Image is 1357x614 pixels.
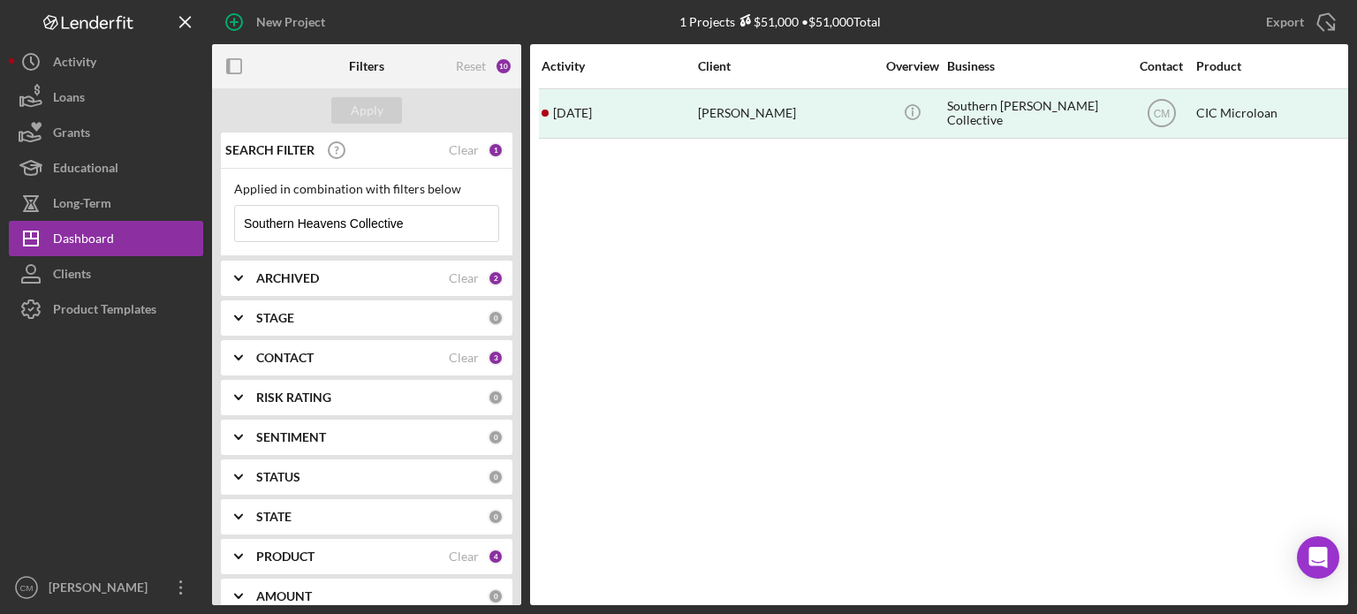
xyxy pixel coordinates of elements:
[351,97,383,124] div: Apply
[488,390,504,406] div: 0
[1297,536,1339,579] div: Open Intercom Messenger
[9,256,203,292] button: Clients
[256,510,292,524] b: STATE
[947,90,1124,137] div: Southern [PERSON_NAME] Collective
[1248,4,1348,40] button: Export
[256,390,331,405] b: RISK RATING
[456,59,486,73] div: Reset
[9,570,203,605] button: CM[PERSON_NAME]
[9,115,203,150] button: Grants
[9,150,203,186] button: Educational
[488,549,504,565] div: 4
[53,150,118,190] div: Educational
[553,106,592,120] time: 2025-04-24 09:30
[488,350,504,366] div: 3
[256,311,294,325] b: STAGE
[679,14,881,29] div: 1 Projects • $51,000 Total
[495,57,512,75] div: 10
[256,470,300,484] b: STATUS
[698,59,875,73] div: Client
[256,550,315,564] b: PRODUCT
[53,44,96,84] div: Activity
[20,583,34,593] text: CM
[212,4,343,40] button: New Project
[349,59,384,73] b: Filters
[256,271,319,285] b: ARCHIVED
[449,351,479,365] div: Clear
[488,469,504,485] div: 0
[1128,59,1194,73] div: Contact
[488,142,504,158] div: 1
[879,59,945,73] div: Overview
[488,310,504,326] div: 0
[9,221,203,256] button: Dashboard
[256,589,312,603] b: AMOUNT
[53,80,85,119] div: Loans
[947,59,1124,73] div: Business
[488,270,504,286] div: 2
[698,90,875,137] div: [PERSON_NAME]
[449,143,479,157] div: Clear
[449,550,479,564] div: Clear
[1266,4,1304,40] div: Export
[53,292,156,331] div: Product Templates
[44,570,159,610] div: [PERSON_NAME]
[53,221,114,261] div: Dashboard
[9,186,203,221] button: Long-Term
[488,429,504,445] div: 0
[9,44,203,80] button: Activity
[735,14,799,29] div: $51,000
[53,115,90,155] div: Grants
[256,351,314,365] b: CONTACT
[256,4,325,40] div: New Project
[225,143,315,157] b: SEARCH FILTER
[488,509,504,525] div: 0
[9,80,203,115] button: Loans
[449,271,479,285] div: Clear
[331,97,402,124] button: Apply
[53,256,91,296] div: Clients
[1153,108,1170,120] text: CM
[53,186,111,225] div: Long-Term
[488,588,504,604] div: 0
[9,292,203,327] button: Product Templates
[234,182,499,196] div: Applied in combination with filters below
[256,430,326,444] b: SENTIMENT
[542,59,696,73] div: Activity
